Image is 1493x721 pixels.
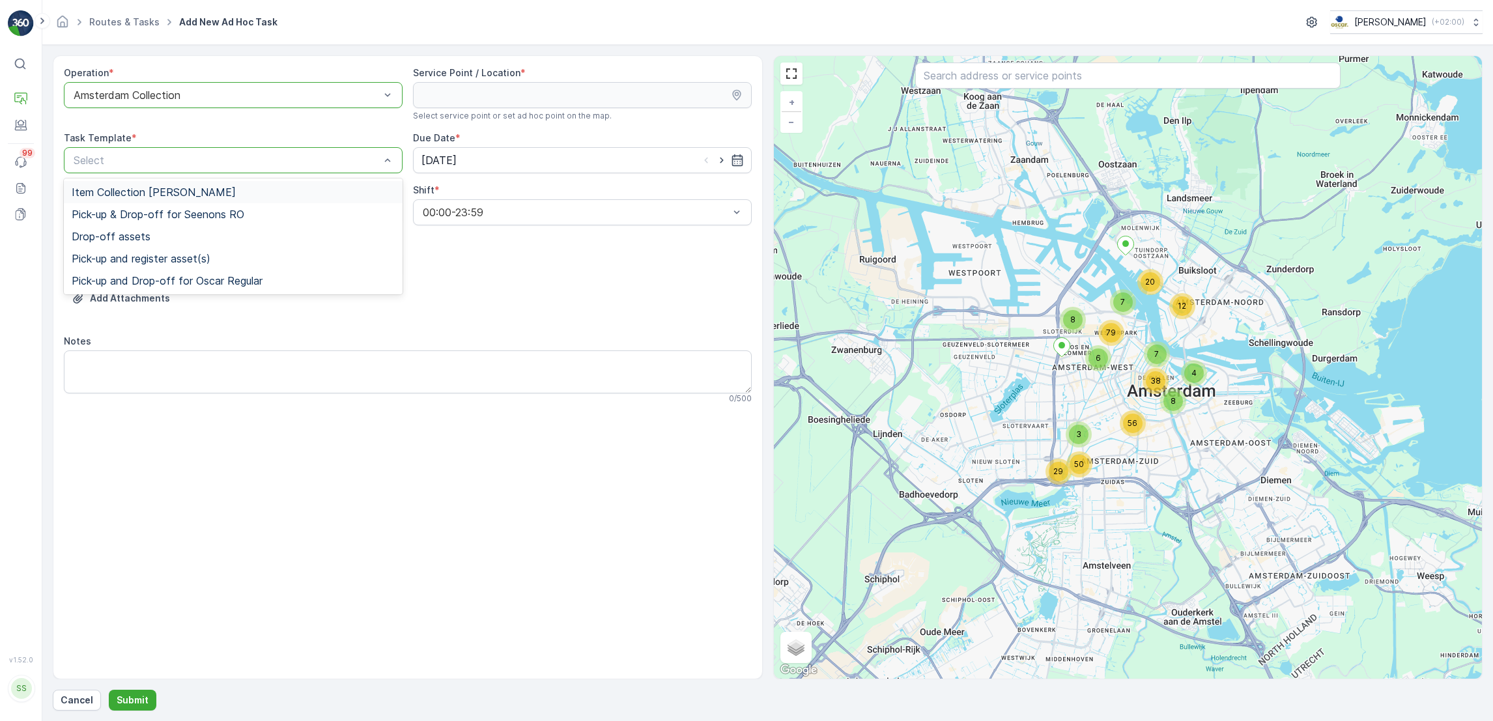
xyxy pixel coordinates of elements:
[1110,289,1136,315] div: 7
[1160,388,1186,414] div: 8
[1137,269,1163,295] div: 20
[90,292,170,305] p: Add Attachments
[8,149,34,175] a: 99
[72,208,244,220] span: Pick-up & Drop-off for Seenons RO
[782,633,810,662] a: Layers
[72,253,210,264] span: Pick-up and register asset(s)
[1060,307,1086,333] div: 8
[117,694,149,707] p: Submit
[61,694,93,707] p: Cancel
[1169,293,1195,319] div: 12
[1150,376,1161,386] span: 38
[72,186,236,198] span: Item Collection [PERSON_NAME]
[1145,277,1155,287] span: 20
[413,184,434,195] label: Shift
[64,132,132,143] label: Task Template
[1178,301,1186,311] span: 12
[413,67,520,78] label: Service Point / Location
[177,16,280,29] span: Add New Ad Hoc Task
[1066,451,1092,477] div: 50
[915,63,1341,89] input: Search address or service points
[777,662,820,679] img: Google
[1066,421,1092,447] div: 3
[1432,17,1464,27] p: ( +02:00 )
[22,148,33,158] p: 99
[72,275,263,287] span: Pick-up and Drop-off for Oscar Regular
[729,393,752,404] p: 0 / 500
[1181,360,1207,386] div: 4
[777,662,820,679] a: Open this area in Google Maps (opens a new window)
[11,678,32,699] div: SS
[788,116,795,127] span: −
[1330,15,1349,29] img: basis-logo_rgb2x.png
[1045,459,1072,485] div: 29
[1154,349,1159,359] span: 7
[1191,368,1197,378] span: 4
[55,20,70,31] a: Homepage
[72,231,150,242] span: Drop-off assets
[782,112,801,132] a: Zoom Out
[413,147,752,173] input: dd/mm/yyyy
[74,152,380,168] p: Select
[1096,353,1101,363] span: 6
[413,132,455,143] label: Due Date
[109,690,156,711] button: Submit
[8,656,34,664] span: v 1.52.0
[1128,418,1137,428] span: 56
[782,64,801,83] a: View Fullscreen
[64,288,178,309] button: Upload File
[789,96,795,107] span: +
[1070,315,1075,324] span: 8
[1330,10,1483,34] button: [PERSON_NAME](+02:00)
[1074,459,1084,469] span: 50
[1171,396,1176,406] span: 8
[1144,341,1170,367] div: 7
[64,67,109,78] label: Operation
[64,335,91,346] label: Notes
[1098,320,1124,346] div: 79
[1053,466,1063,476] span: 29
[1143,368,1169,394] div: 38
[1085,345,1111,371] div: 6
[53,690,101,711] button: Cancel
[1076,429,1081,439] span: 3
[1354,16,1427,29] p: [PERSON_NAME]
[1120,410,1146,436] div: 56
[413,111,612,121] span: Select service point or set ad hoc point on the map.
[782,92,801,112] a: Zoom In
[1120,297,1125,307] span: 7
[8,10,34,36] img: logo
[89,16,160,27] a: Routes & Tasks
[1106,328,1116,337] span: 79
[8,666,34,711] button: SS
